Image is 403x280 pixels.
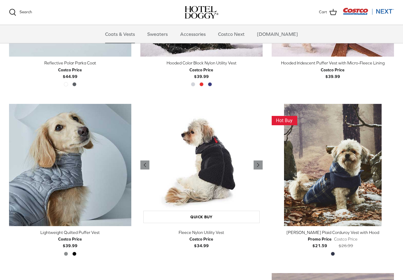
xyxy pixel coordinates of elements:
div: Costco Price [334,236,358,242]
b: $44.99 [58,67,82,79]
div: Costco Price [189,236,213,242]
a: Costco Next [213,25,250,43]
a: Fleece Nylon Utility Vest [140,104,263,226]
a: Search [9,9,32,16]
b: $34.99 [189,236,213,248]
img: Costco Next [343,8,394,15]
a: Hooded Color Block Nylon Utility Vest Costco Price$39.99 [140,60,263,80]
b: $39.99 [58,236,82,248]
div: Lightweight Quilted Puffer Vest [9,229,131,236]
div: Costco Price [189,67,213,73]
div: Fleece Nylon Utility Vest [140,229,263,236]
a: Lightweight Quilted Puffer Vest [9,104,131,226]
div: Costco Price [58,236,82,242]
span: Search [20,10,32,14]
a: Previous [254,160,263,170]
b: $39.99 [321,67,345,79]
a: Coats & Vests [100,25,140,43]
img: hoteldoggycom [185,6,218,19]
a: hoteldoggy.com hoteldoggycom [185,6,218,19]
a: Sweaters [142,25,173,43]
a: Accessories [175,25,211,43]
div: [PERSON_NAME] Plaid Corduroy Vest with Hood [272,229,394,236]
a: Melton Plaid Corduroy Vest with Hood [272,104,394,226]
div: Costco Price [321,67,345,73]
span: Cart [319,9,327,15]
img: This Item Is A Hot Buy! Get it While the Deal is Good! [272,116,297,125]
b: $39.99 [189,67,213,79]
a: Fleece Nylon Utility Vest Costco Price$34.99 [140,229,263,249]
div: Costco Price [58,67,82,73]
s: $26.99 [339,243,353,248]
a: Previous [140,160,149,170]
a: Hooded Iridescent Puffer Vest with Micro-Fleece Lining Costco Price$39.99 [272,60,394,80]
a: Lightweight Quilted Puffer Vest Costco Price$39.99 [9,229,131,249]
a: Quick buy [143,211,260,223]
a: Cart [319,8,337,16]
a: Reflective Polar Parka Coat Costco Price$44.99 [9,60,131,80]
div: Hooded Color Block Nylon Utility Vest [140,60,263,66]
div: Hooded Iridescent Puffer Vest with Micro-Fleece Lining [272,60,394,66]
b: $21.59 [308,236,332,248]
a: [PERSON_NAME] Plaid Corduroy Vest with Hood Promo Price$21.59 Costco Price$26.99 [272,229,394,249]
a: [DOMAIN_NAME] [251,25,303,43]
div: Promo Price [308,236,332,242]
div: Reflective Polar Parka Coat [9,60,131,66]
a: Visit Costco Next [343,11,394,16]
